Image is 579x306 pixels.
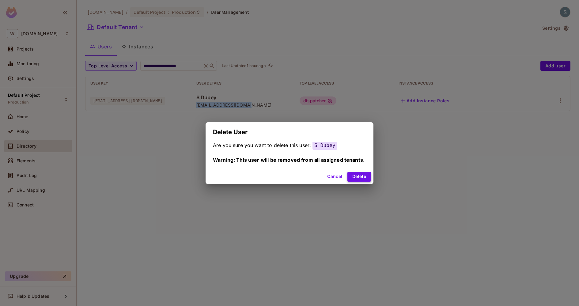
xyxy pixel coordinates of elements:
[206,122,373,142] h2: Delete User
[312,141,337,150] span: S Dubey
[213,142,311,148] span: Are you sure you want to delete this user:
[213,157,365,163] span: Warning: This user will be removed from all assigned tenants.
[325,172,345,182] button: Cancel
[347,172,371,182] button: Delete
